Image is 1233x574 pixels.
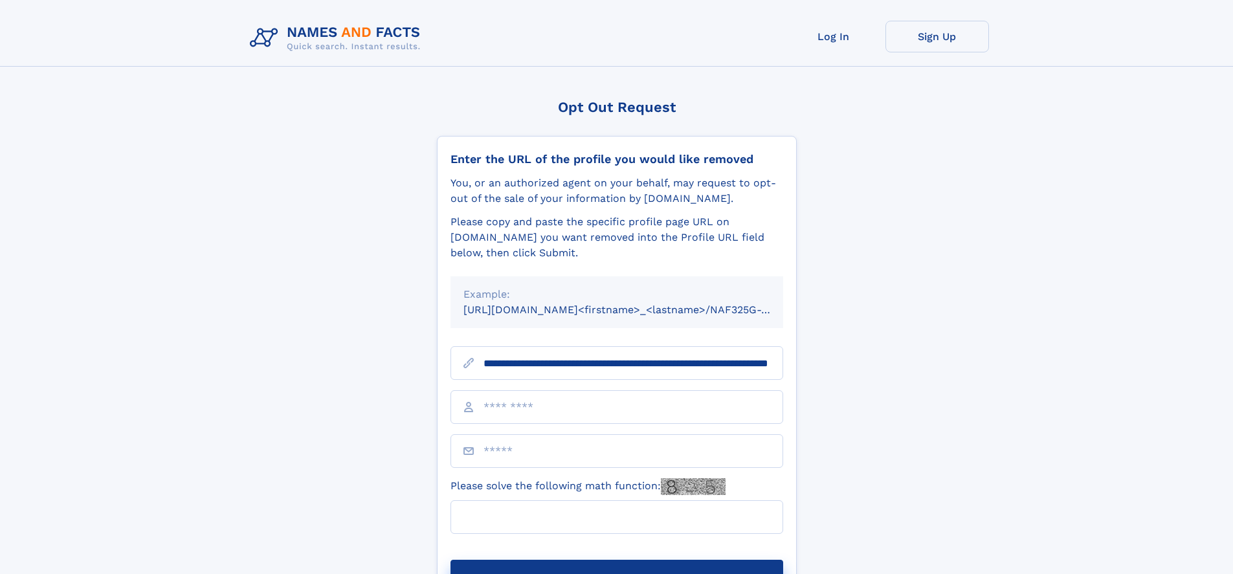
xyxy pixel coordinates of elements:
[450,478,726,495] label: Please solve the following math function:
[245,21,431,56] img: Logo Names and Facts
[782,21,885,52] a: Log In
[437,99,797,115] div: Opt Out Request
[450,175,783,206] div: You, or an authorized agent on your behalf, may request to opt-out of the sale of your informatio...
[450,152,783,166] div: Enter the URL of the profile you would like removed
[885,21,989,52] a: Sign Up
[463,287,770,302] div: Example:
[463,304,808,316] small: [URL][DOMAIN_NAME]<firstname>_<lastname>/NAF325G-xxxxxxxx
[450,214,783,261] div: Please copy and paste the specific profile page URL on [DOMAIN_NAME] you want removed into the Pr...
